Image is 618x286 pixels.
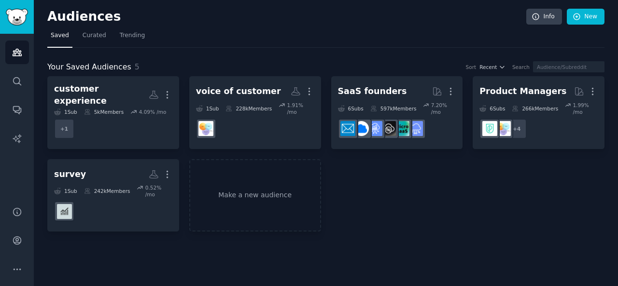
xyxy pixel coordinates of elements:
[54,184,77,198] div: 1 Sub
[408,121,423,136] img: SaaS
[496,121,511,136] img: ProductManagement
[189,76,321,149] a: voice of customer1Sub228kMembers1.91% /moProductManagement
[54,119,74,139] div: + 1
[338,85,407,97] div: SaaS founders
[84,109,124,115] div: 5k Members
[466,64,477,70] div: Sort
[47,76,179,149] a: customer experience1Sub5kMembers4.09% /mo+1
[54,109,77,115] div: 1 Sub
[506,119,527,139] div: + 4
[47,28,72,48] a: Saved
[338,102,364,115] div: 6 Sub s
[54,168,86,180] div: survey
[51,31,69,40] span: Saved
[479,85,566,97] div: Product Managers
[479,64,506,70] button: Recent
[533,61,604,72] input: Audience/Subreddit
[479,102,505,115] div: 6 Sub s
[120,31,145,40] span: Trending
[116,28,148,48] a: Trending
[47,61,131,73] span: Your Saved Audiences
[354,121,369,136] img: B2BSaaS
[139,109,167,115] div: 4.09 % /mo
[482,121,497,136] img: ProductMgmt
[512,64,530,70] div: Search
[367,121,382,136] img: SaaSSales
[196,102,219,115] div: 1 Sub
[47,9,526,25] h2: Audiences
[54,83,149,107] div: customer experience
[83,31,106,40] span: Curated
[567,9,604,25] a: New
[47,159,179,232] a: survey1Sub242kMembers0.52% /moSampleSize
[394,121,409,136] img: microsaas
[189,159,321,232] a: Make a new audience
[340,121,355,136] img: SaaS_Email_Marketing
[145,184,172,198] div: 0.52 % /mo
[370,102,417,115] div: 597k Members
[573,102,598,115] div: 1.99 % /mo
[287,102,314,115] div: 1.91 % /mo
[196,85,281,97] div: voice of customer
[431,102,456,115] div: 7.20 % /mo
[479,64,497,70] span: Recent
[473,76,604,149] a: Product Managers6Subs266kMembers1.99% /mo+4ProductManagementProductMgmt
[381,121,396,136] img: NoCodeSaaS
[526,9,562,25] a: Info
[198,121,213,136] img: ProductManagement
[57,204,72,219] img: SampleSize
[84,184,130,198] div: 242k Members
[331,76,463,149] a: SaaS founders6Subs597kMembers7.20% /moSaaSmicrosaasNoCodeSaaSSaaSSalesB2BSaaSSaaS_Email_Marketing
[135,62,140,71] span: 5
[79,28,110,48] a: Curated
[512,102,558,115] div: 266k Members
[225,102,272,115] div: 228k Members
[6,9,28,26] img: GummySearch logo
